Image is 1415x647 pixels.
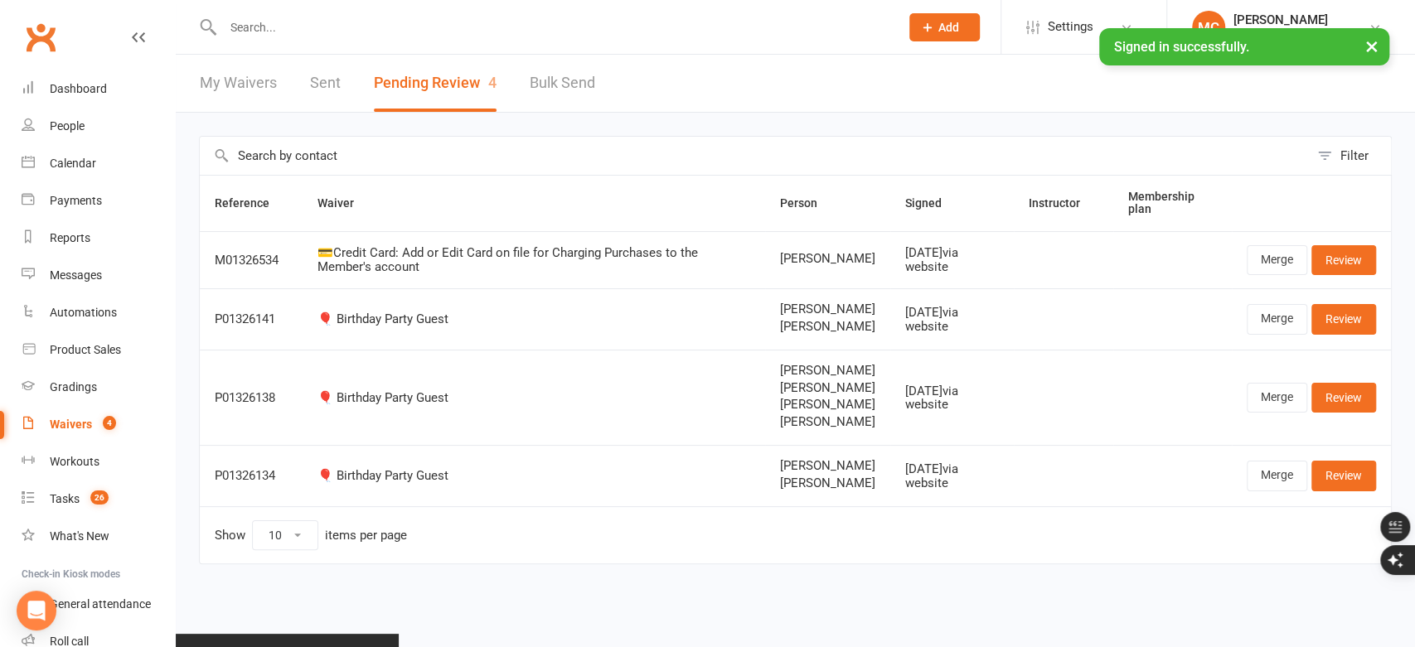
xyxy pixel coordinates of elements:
span: Signed [905,196,960,210]
div: Product Sales [50,343,121,356]
span: [PERSON_NAME] [780,320,875,334]
a: People [22,108,175,145]
div: Show [215,520,407,550]
span: [PERSON_NAME] [780,364,875,378]
a: Workouts [22,443,175,480]
button: Person [780,193,836,213]
button: Filter [1309,137,1391,175]
div: Calendar [50,157,96,170]
div: 🎈 Birthday Party Guest [317,469,750,483]
span: [PERSON_NAME] [780,415,875,429]
div: [DATE] via website [905,306,999,333]
a: Review [1311,383,1376,413]
div: MC [1192,11,1225,44]
div: Workouts [50,455,99,468]
a: Reports [22,220,175,257]
span: Waiver [317,196,372,210]
span: Settings [1048,8,1093,46]
input: Search by contact [200,137,1309,175]
a: Sent [310,55,341,112]
button: Add [909,13,980,41]
span: [PERSON_NAME] [780,252,875,266]
a: Bulk Send [530,55,595,112]
a: Calendar [22,145,175,182]
span: Add [938,21,959,34]
div: [DATE] via website [905,246,999,273]
div: Payments [50,194,102,207]
a: Messages [22,257,175,294]
span: Instructor [1029,196,1098,210]
div: items per page [325,529,407,543]
div: What's New [50,529,109,543]
a: Payments [22,182,175,220]
a: What's New [22,518,175,555]
div: Waivers [50,418,92,431]
div: Reports [50,231,90,244]
a: Merge [1247,245,1307,275]
input: Search... [218,16,888,39]
div: General attendance [50,597,151,611]
div: M01326534 [215,253,288,268]
span: [PERSON_NAME] [780,302,875,316]
span: Signed in successfully. [1114,39,1249,55]
a: Product Sales [22,331,175,369]
div: Tasks [50,492,80,505]
span: [PERSON_NAME] [780,476,875,490]
a: My Waivers [200,55,277,112]
div: The Movement Park LLC [1233,27,1359,42]
button: Reference [215,193,288,213]
div: P01326134 [215,469,288,483]
div: 🎈 Birthday Party Guest [317,391,750,405]
a: Tasks 26 [22,480,175,518]
div: Gradings [50,380,97,394]
div: Dashboard [50,82,107,95]
div: 💳Credit Card: Add or Edit Card on file for Charging Purchases to the Member's account [317,246,750,273]
div: Filter [1340,146,1369,166]
a: Review [1311,461,1376,490]
div: P01326141 [215,312,288,326]
a: Merge [1247,383,1307,413]
a: Gradings [22,369,175,406]
a: Waivers 4 [22,406,175,443]
span: 26 [90,490,109,505]
div: People [50,119,85,133]
span: Reference [215,196,288,210]
button: Signed [905,193,960,213]
button: Instructor [1029,193,1098,213]
div: [DATE] via website [905,462,999,490]
div: P01326138 [215,391,288,405]
a: Dashboard [22,70,175,108]
div: [DATE] via website [905,384,999,412]
a: Clubworx [20,17,61,58]
div: 🎈 Birthday Party Guest [317,312,750,326]
span: 4 [103,416,116,430]
div: [PERSON_NAME] [1233,12,1359,27]
a: Review [1311,245,1376,275]
button: Waiver [317,193,372,213]
span: Person [780,196,836,210]
a: Merge [1247,304,1307,334]
span: [PERSON_NAME] [780,398,875,412]
a: General attendance kiosk mode [22,586,175,623]
span: [PERSON_NAME] [780,459,875,473]
th: Membership plan [1113,176,1232,231]
div: Open Intercom Messenger [17,591,56,630]
button: × [1357,28,1387,64]
span: [PERSON_NAME] [780,381,875,395]
a: Automations [22,294,175,331]
a: Merge [1247,461,1307,490]
div: Messages [50,268,102,282]
a: Review [1311,304,1376,334]
button: Pending Review4 [374,55,497,112]
span: 4 [488,74,497,91]
div: Automations [50,306,117,319]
